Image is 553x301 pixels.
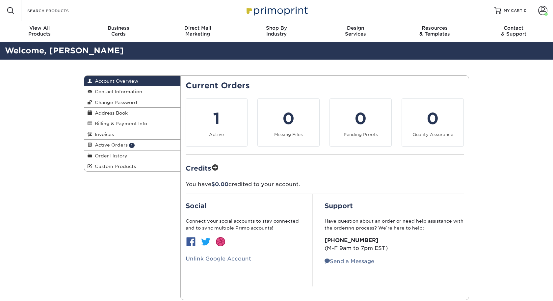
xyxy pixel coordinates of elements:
strong: [PHONE_NUMBER] [325,237,379,243]
a: Order History [84,150,180,161]
a: 0 Missing Files [257,98,320,147]
a: Send a Message [325,258,374,264]
small: Pending Proofs [344,132,378,137]
span: Shop By [237,25,316,31]
span: Billing & Payment Info [92,121,147,126]
small: Missing Files [274,132,303,137]
a: Custom Products [84,161,180,171]
span: Invoices [92,132,114,137]
a: Billing & Payment Info [84,118,180,129]
a: 0 Pending Proofs [329,98,392,147]
span: Account Overview [92,78,138,84]
div: Cards [79,25,158,37]
div: & Support [474,25,553,37]
div: 0 [334,107,387,130]
span: Custom Products [92,164,136,169]
span: Change Password [92,100,137,105]
a: Contact Information [84,86,180,97]
a: 1 Active [186,98,248,147]
div: Industry [237,25,316,37]
a: Unlink Google Account [186,256,251,262]
span: Order History [92,153,127,158]
div: & Templates [395,25,474,37]
a: Invoices [84,129,180,140]
p: (M-F 9am to 7pm EST) [325,236,464,252]
small: Quality Assurance [412,132,453,137]
div: Marketing [158,25,237,37]
a: DesignServices [316,21,395,42]
a: Active Orders 1 [84,140,180,150]
img: btn-facebook.jpg [186,236,196,247]
input: SEARCH PRODUCTS..... [27,7,91,14]
h2: Current Orders [186,81,464,91]
div: 0 [262,107,315,130]
img: btn-twitter.jpg [200,236,211,247]
span: MY CART [504,8,522,14]
img: Primoprint [244,3,309,17]
a: Direct MailMarketing [158,21,237,42]
span: Active Orders [92,142,128,148]
div: 0 [406,107,460,130]
a: Change Password [84,97,180,108]
a: Resources& Templates [395,21,474,42]
span: Business [79,25,158,31]
a: Contact& Support [474,21,553,42]
p: Have question about an order or need help assistance with the ordering process? We’re here to help: [325,218,464,231]
p: Connect your social accounts to stay connected and to sync multiple Primo accounts! [186,218,301,231]
div: Services [316,25,395,37]
a: Shop ByIndustry [237,21,316,42]
span: Resources [395,25,474,31]
small: Active [209,132,224,137]
span: Address Book [92,110,128,116]
span: 1 [129,143,135,148]
p: You have credited to your account. [186,180,464,188]
h2: Social [186,202,301,210]
a: 0 Quality Assurance [402,98,464,147]
a: Account Overview [84,76,180,86]
img: btn-dribbble.jpg [215,236,226,247]
h2: Credits [186,163,464,173]
a: BusinessCards [79,21,158,42]
span: 0 [524,8,527,13]
span: Design [316,25,395,31]
span: Contact Information [92,89,142,94]
span: Direct Mail [158,25,237,31]
a: Address Book [84,108,180,118]
h2: Support [325,202,464,210]
div: 1 [190,107,244,130]
span: $0.00 [211,181,228,187]
span: Contact [474,25,553,31]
